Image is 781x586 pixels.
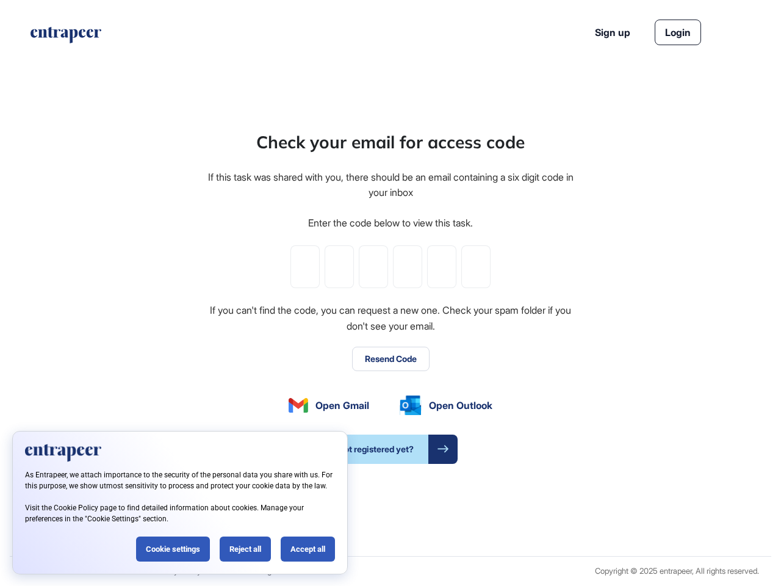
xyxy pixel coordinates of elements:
span: Not registered yet? [323,435,428,464]
div: If you can't find the code, you can request a new one. Check your spam folder if you don't see yo... [206,303,575,334]
a: entrapeer-logo [29,27,103,48]
a: Open Outlook [400,396,492,415]
span: Open Outlook [429,398,492,413]
div: Copyright © 2025 entrapeer, All rights reserved. [595,566,759,576]
a: Not registered yet? [323,435,458,464]
span: Open Gmail [315,398,369,413]
div: Check your email for access code [256,129,525,155]
a: Open Gmail [289,398,369,413]
div: If this task was shared with you, there should be an email containing a six digit code in your inbox [206,170,575,201]
a: Sign up [595,25,630,40]
div: Enter the code below to view this task. [308,215,473,231]
button: Resend Code [352,347,430,371]
a: Login [655,20,701,45]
